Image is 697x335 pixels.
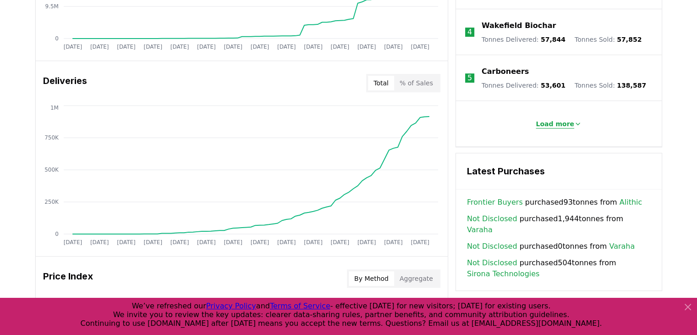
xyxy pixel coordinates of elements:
[617,82,646,89] span: 138,587
[575,81,646,90] p: Tonnes Sold :
[63,239,82,246] tspan: [DATE]
[467,164,651,178] h3: Latest Purchases
[224,239,242,246] tspan: [DATE]
[541,36,565,43] span: 57,844
[143,239,162,246] tspan: [DATE]
[44,167,59,173] tspan: 500K
[411,239,429,246] tspan: [DATE]
[467,224,493,235] a: Varaha
[45,3,58,10] tspan: 9.5M
[467,268,539,279] a: Sirona Technologies
[90,239,109,246] tspan: [DATE]
[467,213,517,224] a: Not Disclosed
[330,239,349,246] tspan: [DATE]
[277,44,296,50] tspan: [DATE]
[467,197,642,208] span: purchased 93 tonnes from
[384,44,403,50] tspan: [DATE]
[250,239,269,246] tspan: [DATE]
[482,20,556,31] a: Wakefield Biochar
[467,241,517,252] a: Not Disclosed
[357,44,376,50] tspan: [DATE]
[90,44,109,50] tspan: [DATE]
[411,44,429,50] tspan: [DATE]
[609,241,635,252] a: Varaha
[467,73,472,84] p: 5
[143,44,162,50] tspan: [DATE]
[482,81,565,90] p: Tonnes Delivered :
[250,44,269,50] tspan: [DATE]
[197,239,216,246] tspan: [DATE]
[50,104,58,111] tspan: 1M
[541,82,565,89] span: 53,601
[394,271,439,286] button: Aggregate
[384,239,403,246] tspan: [DATE]
[44,134,59,141] tspan: 750K
[224,44,242,50] tspan: [DATE]
[467,257,651,279] span: purchased 504 tonnes from
[575,35,642,44] p: Tonnes Sold :
[467,197,523,208] a: Frontier Buyers
[117,239,136,246] tspan: [DATE]
[330,44,349,50] tspan: [DATE]
[43,74,87,92] h3: Deliveries
[357,239,376,246] tspan: [DATE]
[304,44,323,50] tspan: [DATE]
[63,44,82,50] tspan: [DATE]
[620,197,642,208] a: Alithic
[304,239,323,246] tspan: [DATE]
[394,76,439,90] button: % of Sales
[349,271,394,286] button: By Method
[55,231,59,237] tspan: 0
[617,36,642,43] span: 57,852
[44,199,59,205] tspan: 250K
[197,44,216,50] tspan: [DATE]
[467,213,651,235] span: purchased 1,944 tonnes from
[482,35,565,44] p: Tonnes Delivered :
[536,119,574,128] p: Load more
[482,66,529,77] a: Carboneers
[467,27,472,38] p: 4
[467,257,517,268] a: Not Disclosed
[117,44,136,50] tspan: [DATE]
[368,76,394,90] button: Total
[43,269,93,288] h3: Price Index
[170,239,189,246] tspan: [DATE]
[277,239,296,246] tspan: [DATE]
[467,241,635,252] span: purchased 0 tonnes from
[55,35,59,42] tspan: 0
[528,115,589,133] button: Load more
[170,44,189,50] tspan: [DATE]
